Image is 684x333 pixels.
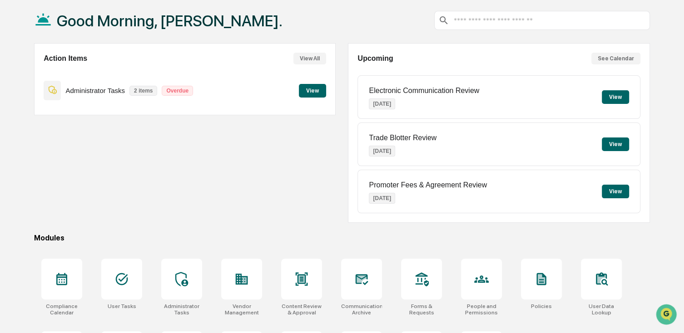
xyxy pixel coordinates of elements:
button: View [602,185,629,198]
div: Compliance Calendar [41,303,82,316]
div: Start new chat [31,69,149,78]
div: We're available if you need us! [31,78,115,86]
span: Data Lookup [18,132,57,141]
div: 🗄️ [66,115,73,122]
span: Attestations [75,114,113,123]
a: View [299,86,326,94]
a: 🔎Data Lookup [5,128,61,144]
div: Administrator Tasks [161,303,202,316]
span: Pylon [90,154,110,161]
div: Policies [531,303,552,309]
div: Forms & Requests [401,303,442,316]
p: Overdue [162,86,193,96]
iframe: Open customer support [655,303,679,328]
div: Content Review & Approval [281,303,322,316]
h2: Upcoming [357,54,393,63]
a: Powered byPylon [64,153,110,161]
h2: Action Items [44,54,87,63]
button: View [299,84,326,98]
button: View [602,90,629,104]
button: Start new chat [154,72,165,83]
button: View [602,137,629,151]
p: Promoter Fees & Agreement Review [369,181,487,189]
div: People and Permissions [461,303,502,316]
p: [DATE] [369,146,395,157]
div: Modules [34,234,649,242]
a: 🖐️Preclearance [5,111,62,127]
button: See Calendar [591,53,640,64]
h1: Good Morning, [PERSON_NAME]. [57,12,283,30]
div: User Tasks [108,303,136,309]
div: Vendor Management [221,303,262,316]
div: 🖐️ [9,115,16,122]
p: Electronic Communication Review [369,87,479,95]
div: User Data Lookup [581,303,622,316]
img: 1746055101610-c473b297-6a78-478c-a979-82029cc54cd1 [9,69,25,86]
p: Administrator Tasks [65,87,125,94]
p: [DATE] [369,193,395,204]
a: 🗄️Attestations [62,111,116,127]
p: 2 items [129,86,157,96]
span: Preclearance [18,114,59,123]
p: Trade Blotter Review [369,134,436,142]
button: View All [293,53,326,64]
div: 🔎 [9,132,16,140]
p: [DATE] [369,98,395,109]
p: How can we help? [9,19,165,34]
div: Communications Archive [341,303,382,316]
